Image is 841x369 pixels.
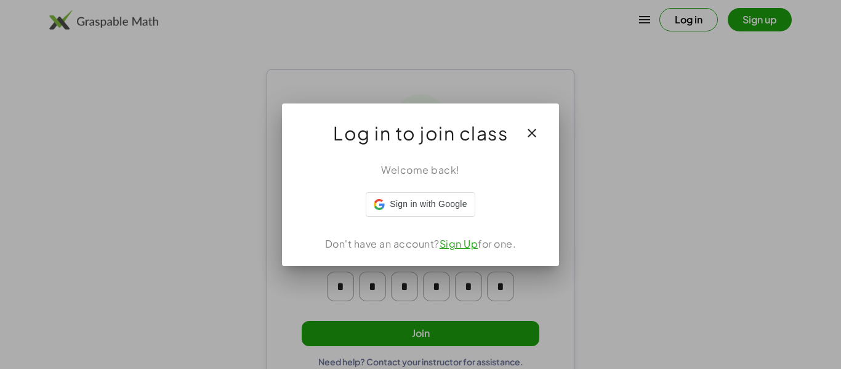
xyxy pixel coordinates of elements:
div: Sign in with Google [366,192,475,217]
span: Log in to join class [333,118,508,148]
div: Welcome back! [297,163,544,177]
div: Don't have an account? for one. [297,237,544,251]
a: Sign Up [440,237,478,250]
span: Sign in with Google [390,198,467,211]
